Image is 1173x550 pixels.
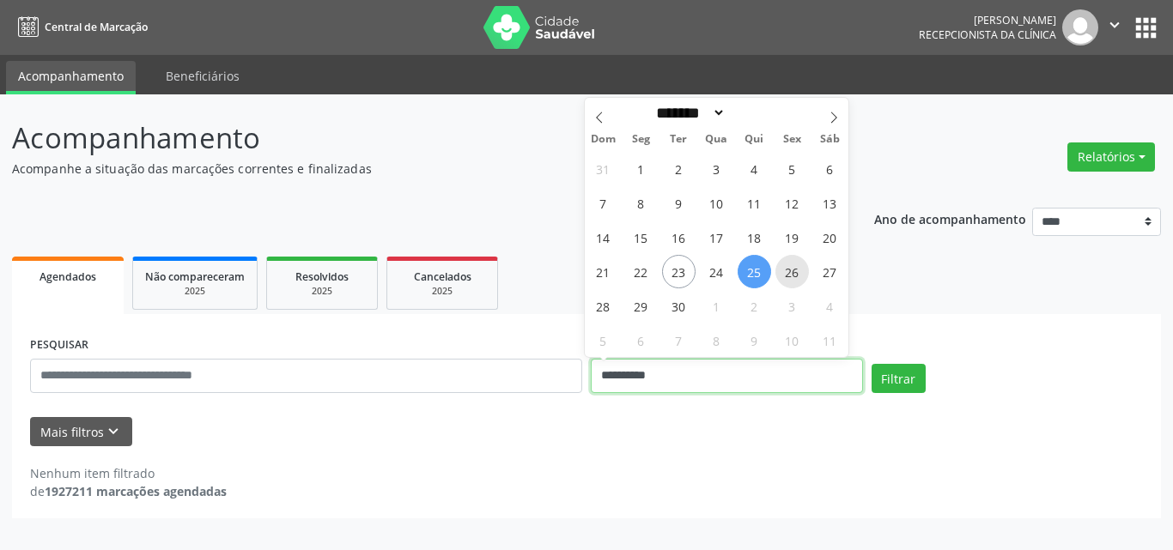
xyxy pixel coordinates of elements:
[775,186,809,220] span: Setembro 12, 2025
[775,289,809,323] span: Outubro 3, 2025
[586,221,620,254] span: Setembro 14, 2025
[12,13,148,41] a: Central de Marcação
[1098,9,1131,45] button: 
[30,332,88,359] label: PESQUISAR
[624,289,658,323] span: Setembro 29, 2025
[662,289,696,323] span: Setembro 30, 2025
[295,269,349,284] span: Resolvidos
[773,134,811,145] span: Sex
[145,285,245,298] div: 2025
[586,152,620,185] span: Agosto 31, 2025
[738,323,771,357] span: Outubro 9, 2025
[30,464,227,482] div: Nenhum item filtrado
[813,186,847,220] span: Setembro 13, 2025
[700,323,733,357] span: Outubro 8, 2025
[624,221,658,254] span: Setembro 15, 2025
[919,27,1056,42] span: Recepcionista da clínica
[813,323,847,357] span: Outubro 11, 2025
[700,186,733,220] span: Setembro 10, 2025
[775,152,809,185] span: Setembro 5, 2025
[662,152,696,185] span: Setembro 2, 2025
[662,221,696,254] span: Setembro 16, 2025
[586,255,620,288] span: Setembro 21, 2025
[624,255,658,288] span: Setembro 22, 2025
[1067,142,1155,172] button: Relatórios
[726,104,782,122] input: Year
[700,289,733,323] span: Outubro 1, 2025
[279,285,365,298] div: 2025
[40,269,96,284] span: Agendados
[154,61,252,91] a: Beneficiários
[813,221,847,254] span: Setembro 20, 2025
[813,255,847,288] span: Setembro 27, 2025
[586,289,620,323] span: Setembro 28, 2025
[624,186,658,220] span: Setembro 8, 2025
[624,323,658,357] span: Outubro 6, 2025
[586,186,620,220] span: Setembro 7, 2025
[1105,15,1124,34] i: 
[12,117,817,160] p: Acompanhamento
[738,186,771,220] span: Setembro 11, 2025
[697,134,735,145] span: Qua
[399,285,485,298] div: 2025
[811,134,848,145] span: Sáb
[874,208,1026,229] p: Ano de acompanhamento
[622,134,659,145] span: Seg
[585,134,623,145] span: Dom
[45,20,148,34] span: Central de Marcação
[104,422,123,441] i: keyboard_arrow_down
[662,186,696,220] span: Setembro 9, 2025
[775,221,809,254] span: Setembro 19, 2025
[30,482,227,500] div: de
[586,323,620,357] span: Outubro 5, 2025
[1062,9,1098,45] img: img
[700,152,733,185] span: Setembro 3, 2025
[775,323,809,357] span: Outubro 10, 2025
[414,269,471,284] span: Cancelados
[700,221,733,254] span: Setembro 17, 2025
[651,104,726,122] select: Month
[145,269,245,284] span: Não compareceram
[738,255,771,288] span: Setembro 25, 2025
[919,13,1056,27] div: [PERSON_NAME]
[735,134,773,145] span: Qui
[700,255,733,288] span: Setembro 24, 2025
[738,221,771,254] span: Setembro 18, 2025
[6,61,136,94] a: Acompanhamento
[662,255,696,288] span: Setembro 23, 2025
[813,152,847,185] span: Setembro 6, 2025
[775,255,809,288] span: Setembro 26, 2025
[659,134,697,145] span: Ter
[813,289,847,323] span: Outubro 4, 2025
[30,417,132,447] button: Mais filtroskeyboard_arrow_down
[738,289,771,323] span: Outubro 2, 2025
[1131,13,1161,43] button: apps
[12,160,817,178] p: Acompanhe a situação das marcações correntes e finalizadas
[872,364,926,393] button: Filtrar
[662,323,696,357] span: Outubro 7, 2025
[624,152,658,185] span: Setembro 1, 2025
[45,483,227,499] strong: 1927211 marcações agendadas
[738,152,771,185] span: Setembro 4, 2025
